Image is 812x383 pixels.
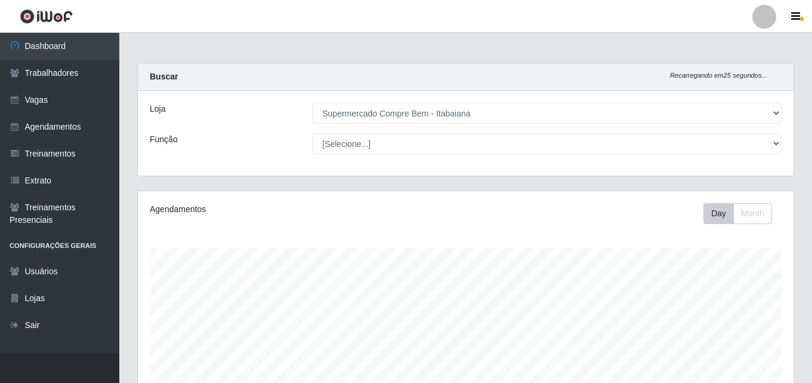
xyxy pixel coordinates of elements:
[733,203,772,224] button: Month
[150,72,178,81] strong: Buscar
[20,9,73,24] img: CoreUI Logo
[703,203,772,224] div: First group
[703,203,782,224] div: Toolbar with button groups
[150,103,165,115] label: Loja
[703,203,734,224] button: Day
[150,133,178,146] label: Função
[150,203,403,216] div: Agendamentos
[670,72,767,79] i: Recarregando em 25 segundos...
